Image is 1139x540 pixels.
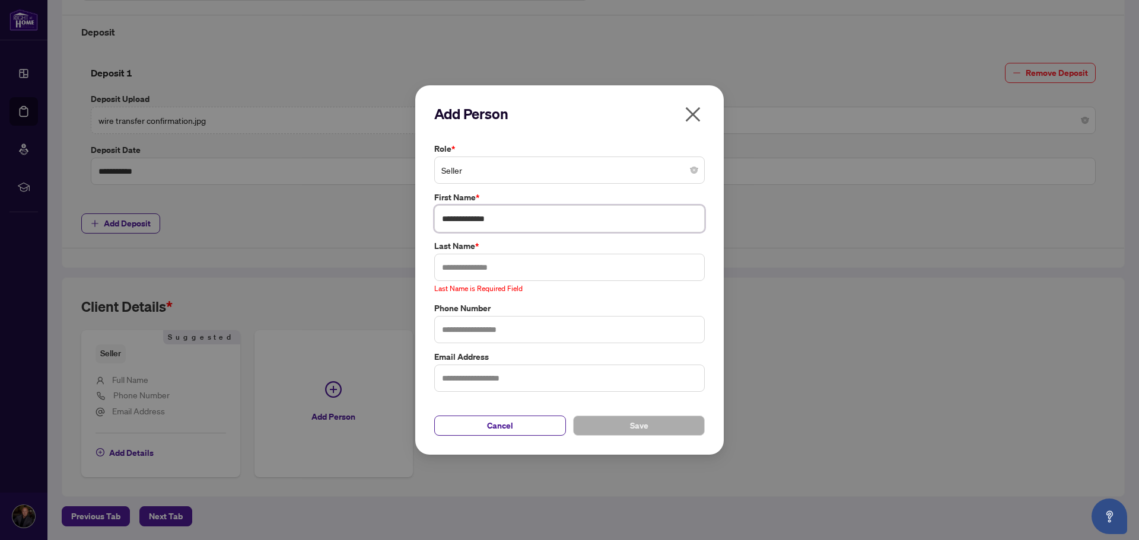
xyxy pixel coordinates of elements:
label: Role [434,142,705,155]
h2: Add Person [434,104,705,123]
span: Last Name is Required Field [434,284,523,293]
label: First Name [434,191,705,204]
label: Email Address [434,350,705,363]
label: Last Name [434,239,705,253]
span: Seller [441,159,698,181]
button: Save [573,416,705,436]
button: Cancel [434,416,566,436]
label: Phone Number [434,302,705,315]
span: Cancel [487,416,513,435]
span: close [683,105,702,124]
button: Open asap [1092,499,1127,534]
span: close-circle [691,167,698,174]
